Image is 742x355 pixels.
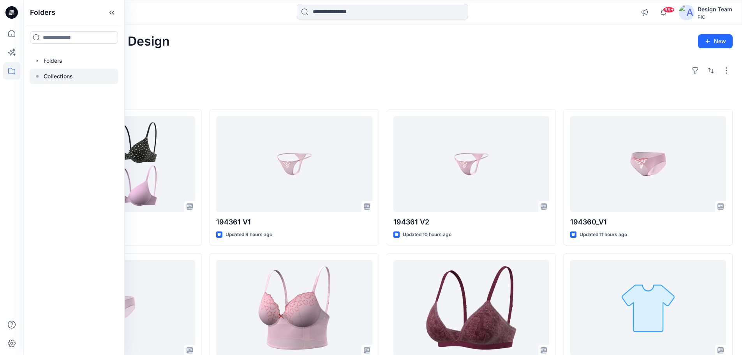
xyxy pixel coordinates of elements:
[393,116,549,212] a: 194361 V2
[679,5,694,20] img: avatar
[226,231,272,239] p: Updated 9 hours ago
[663,7,675,13] span: 99+
[698,34,733,48] button: New
[570,116,726,212] a: 194360_V1
[580,231,627,239] p: Updated 11 hours ago
[698,5,732,14] div: Design Team
[403,231,451,239] p: Updated 10 hours ago
[570,217,726,228] p: 194360_V1
[216,217,372,228] p: 194361 V1
[393,217,549,228] p: 194361 V2
[44,72,73,81] p: Collections
[216,116,372,212] a: 194361 V1
[698,14,732,20] div: PIC
[33,92,733,102] h4: Styles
